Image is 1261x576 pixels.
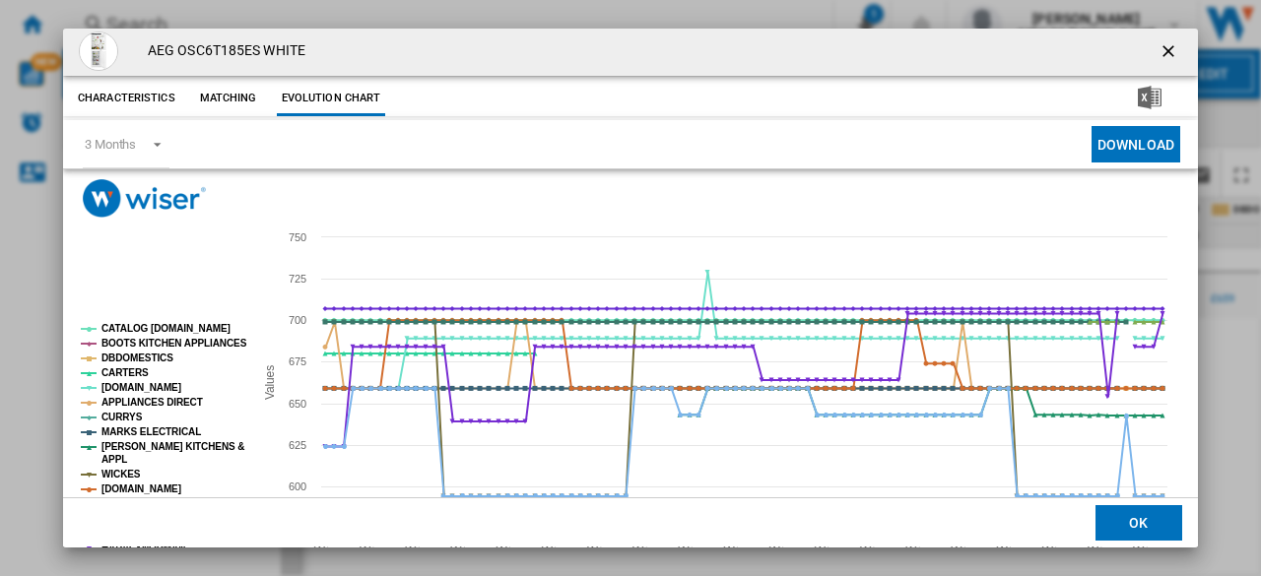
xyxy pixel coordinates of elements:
[185,81,272,116] button: Matching
[1159,41,1182,65] ng-md-icon: getI18NText('BUTTONS.CLOSE_DIALOG')
[85,137,136,152] div: 3 Months
[1092,126,1180,162] button: Download
[1106,81,1193,116] button: Download in Excel
[289,273,306,285] tspan: 725
[63,29,1198,547] md-dialog: Product popup
[1095,505,1182,541] button: OK
[101,426,201,437] tspan: MARKS ELECTRICAL
[289,231,306,243] tspan: 750
[289,314,306,326] tspan: 700
[83,179,206,218] img: logo_wiser_300x94.png
[101,352,173,363] tspan: DBDOMESTICS
[1138,86,1161,109] img: excel-24x24.png
[73,81,180,116] button: Characteristics
[263,365,277,400] tspan: Values
[289,480,306,492] tspan: 600
[101,454,127,465] tspan: APPL
[101,382,181,393] tspan: [DOMAIN_NAME]
[101,323,231,334] tspan: CATALOG [DOMAIN_NAME]
[289,439,306,451] tspan: 625
[101,367,149,378] tspan: CARTERS
[289,355,306,367] tspan: 675
[289,398,306,410] tspan: 650
[138,41,305,61] h4: AEG OSC6T185ES WHITE
[101,441,244,452] tspan: [PERSON_NAME] KITCHENS &
[101,412,143,422] tspan: CURRYS
[101,397,203,408] tspan: APPLIANCES DIRECT
[1151,32,1190,71] button: getI18NText('BUTTONS.CLOSE_DIALOG')
[277,81,386,116] button: Evolution chart
[101,469,141,480] tspan: WICKES
[101,338,247,349] tspan: BOOTS KITCHEN APPLIANCES
[101,483,181,494] tspan: [DOMAIN_NAME]
[79,32,118,71] img: GPID_1100687683_00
